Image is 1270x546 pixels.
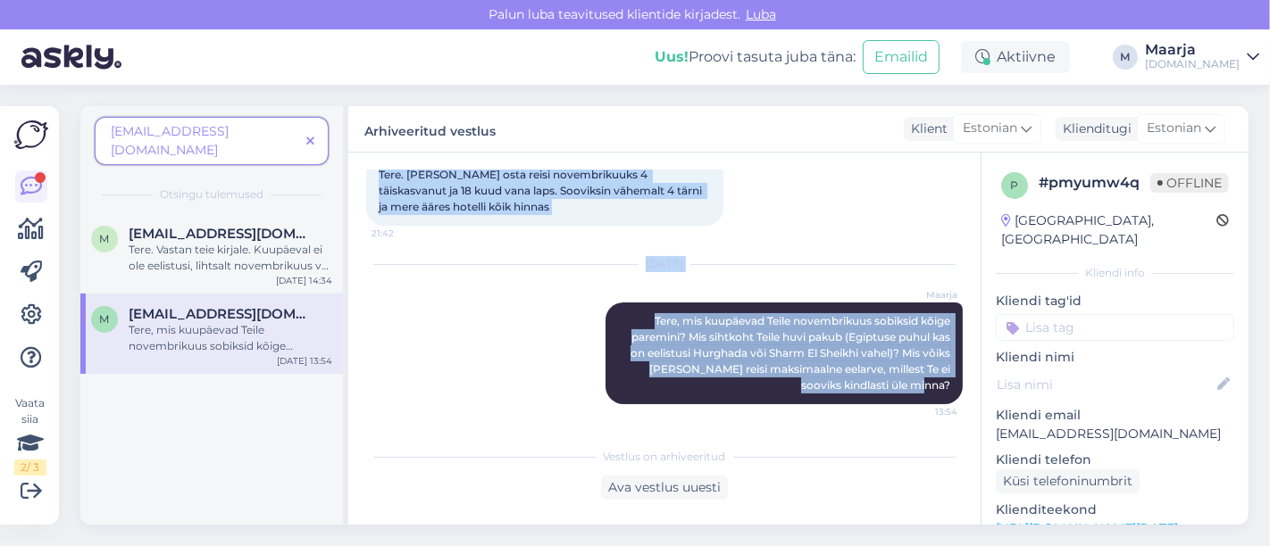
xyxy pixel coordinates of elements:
span: Luba [740,6,781,22]
div: # pmyumw4q [1039,172,1150,194]
div: M [1113,45,1138,70]
div: Tere. Vastan teie kirjale. Kuupäeval ei ole eelistusi, lihtsalt novembrikuus või dets alguses, mi... [129,242,332,274]
div: 2 / 3 [14,459,46,476]
b: Uus! [655,48,689,65]
p: Kliendi tag'id [996,292,1234,310]
img: Askly Logo [14,120,48,149]
span: p [1011,178,1019,192]
div: Kliendi info [996,265,1234,281]
input: Lisa tag [996,314,1234,341]
p: Kliendi email [996,406,1234,425]
span: Estonian [1147,119,1201,138]
div: Maarja [1145,43,1240,57]
p: Kliendi telefon [996,451,1234,469]
div: Küsi telefoninumbrit [996,469,1140,493]
span: Tere, mis kuupäevad Teile novembrikuus sobiksid kõige paremini? Mis sihtkoht Teile huvi pakub (Eg... [631,314,953,392]
p: Kliendi nimi [996,348,1234,367]
span: M [100,312,110,326]
span: [EMAIL_ADDRESS][DOMAIN_NAME] [111,123,229,158]
div: Aktiivne [961,41,1070,73]
span: 13:54 [890,405,957,418]
label: Arhiveeritud vestlus [364,117,496,141]
span: Merlinviss8@gmail.com [129,306,314,322]
a: [URL][DOMAIN_NAME][DATE] [996,520,1178,536]
span: M [100,232,110,245]
span: Tere. [PERSON_NAME] osta reisi novembrikuuks 4 täiskasvanut ja 18 kuud vana laps. Sooviksin vähem... [379,168,705,213]
div: Tere, mis kuupäevad Teile novembrikuus sobiksid kõige paremini? Mis sihtkoht Teile huvi pakub (Eg... [129,322,332,354]
span: Offline [1150,173,1229,193]
span: Vestlus on arhiveeritud [604,449,726,465]
span: 21:42 [372,227,439,240]
span: Merlinviss8@gmail.com [129,226,314,242]
div: [DATE] 13:54 [277,354,332,368]
div: Ava vestlus uuesti [601,476,728,500]
button: Emailid [863,40,940,74]
p: Klienditeekond [996,500,1234,519]
div: [GEOGRAPHIC_DATA], [GEOGRAPHIC_DATA] [1001,211,1216,249]
span: Otsingu tulemused [160,186,263,203]
div: Proovi tasuta juba täna: [655,46,856,68]
div: Klienditugi [1056,120,1132,138]
p: [EMAIL_ADDRESS][DOMAIN_NAME] [996,425,1234,443]
div: Klient [904,120,948,138]
div: Vaata siia [14,395,46,476]
span: Maarja [890,288,957,302]
div: [DATE] 14:34 [276,274,332,287]
span: Estonian [963,119,1017,138]
a: Maarja[DOMAIN_NAME] [1145,43,1259,71]
div: [DATE] [366,256,963,272]
div: [DOMAIN_NAME] [1145,57,1240,71]
input: Lisa nimi [997,375,1214,394]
